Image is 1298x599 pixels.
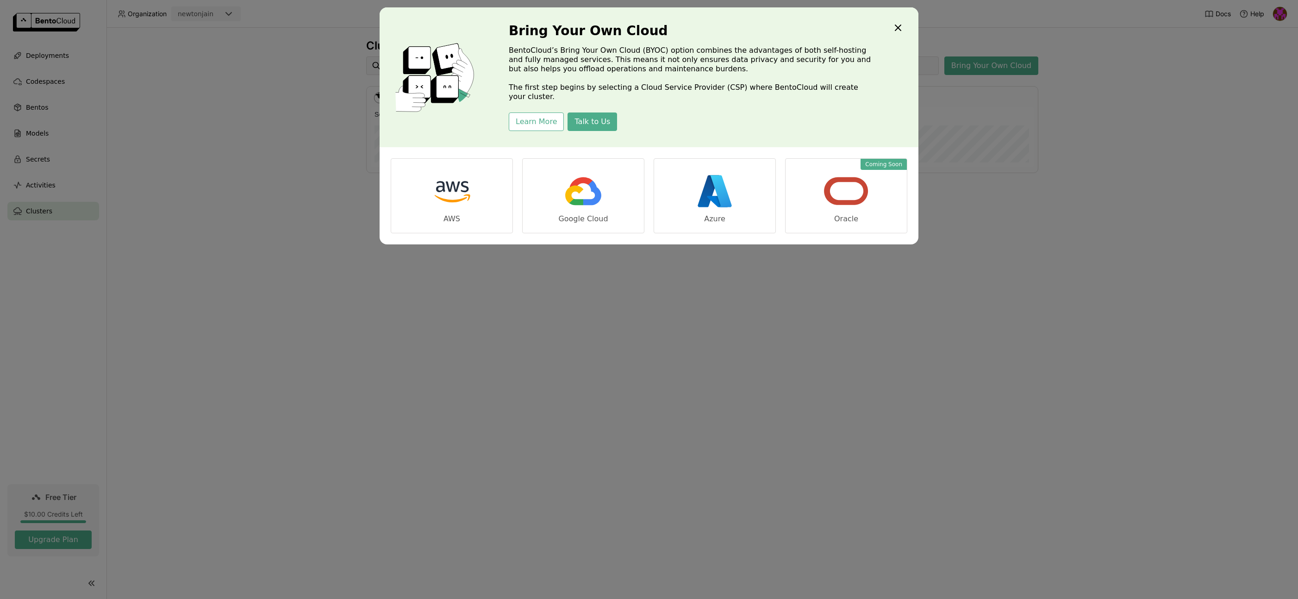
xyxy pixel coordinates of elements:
p: BentoCloud’s Bring Your Own Cloud (BYOC) option combines the advantages of both self-hosting and ... [509,46,874,101]
div: Oracle [834,214,858,224]
div: AWS [443,214,460,224]
div: Close [892,22,904,35]
a: Azure [654,158,776,233]
h3: Bring Your Own Cloud [509,24,874,38]
div: Coming Soon [861,159,907,170]
img: azure [692,168,738,214]
img: gcp [560,168,606,214]
div: dialog [380,7,918,244]
a: Coming SoonOracle [785,158,907,233]
img: aws [429,168,475,214]
button: Learn More [509,112,564,131]
div: Google Cloud [558,214,608,224]
img: oracle [823,168,869,214]
div: Azure [704,214,725,224]
a: AWS [391,158,513,233]
a: Google Cloud [522,158,644,233]
button: Talk to Us [568,112,617,131]
img: cover onboarding [387,43,487,112]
